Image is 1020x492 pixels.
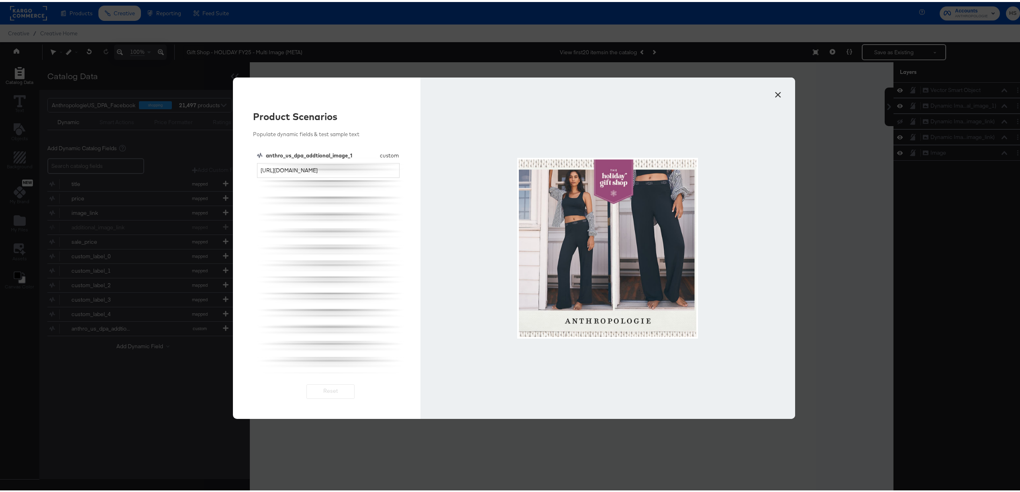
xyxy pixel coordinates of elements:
div: custom [380,150,399,157]
div: Product Scenarios [253,108,408,121]
button: × [771,84,785,98]
div: anthro_us_dpa_addtional_image_1 [266,150,376,157]
input: No Value [257,161,400,176]
div: Populate dynamic fields & test sample text [253,129,408,136]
